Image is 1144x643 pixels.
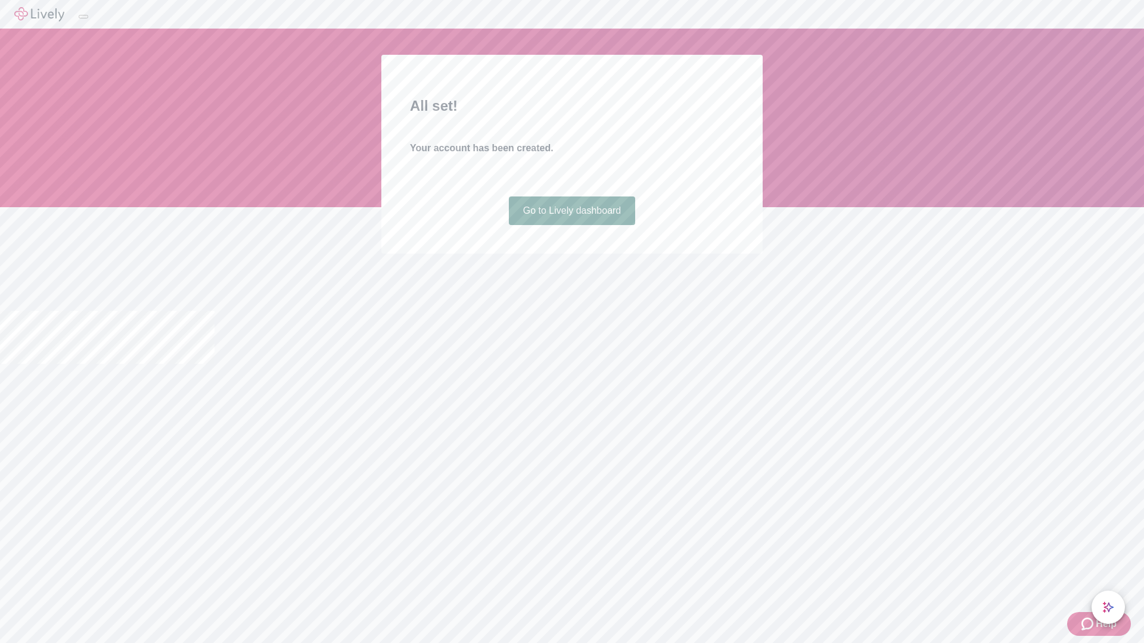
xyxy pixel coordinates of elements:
[1096,617,1117,631] span: Help
[410,141,734,155] h4: Your account has been created.
[1102,601,1114,613] svg: Lively AI Assistant
[1092,591,1125,624] button: chat
[410,95,734,117] h2: All set!
[79,15,88,18] button: Log out
[14,7,64,21] img: Lively
[509,196,636,225] a: Go to Lively dashboard
[1081,617,1096,631] svg: Zendesk support icon
[1067,612,1131,636] button: Zendesk support iconHelp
